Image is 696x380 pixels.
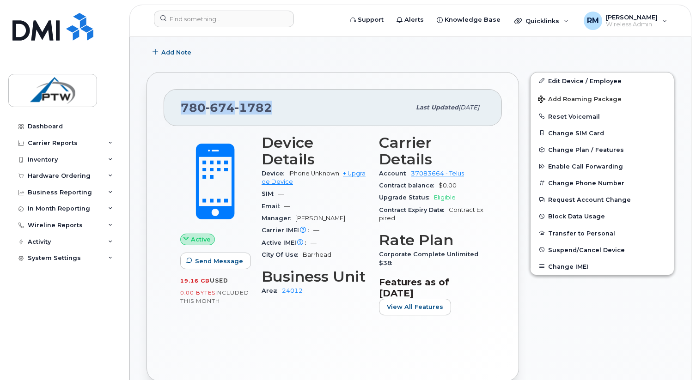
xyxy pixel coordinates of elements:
span: Suspend/Cancel Device [548,246,625,253]
button: Add Roaming Package [531,89,674,108]
a: Knowledge Base [430,11,507,29]
span: Device [262,170,288,177]
span: Knowledge Base [445,15,501,24]
h3: Features as of [DATE] [379,277,485,299]
a: Support [343,11,390,29]
button: View All Features [379,299,451,315]
h3: Device Details [262,134,368,168]
span: — [311,239,317,246]
span: iPhone Unknown [288,170,339,177]
span: Wireless Admin [606,21,658,28]
span: Enable Call Forwarding [548,163,623,170]
span: Support [358,15,384,24]
span: Alerts [404,15,424,24]
span: [PERSON_NAME] [606,13,658,21]
button: Add Note [147,44,199,61]
h3: Rate Plan [379,232,485,248]
span: Last updated [416,104,458,111]
span: View All Features [387,302,443,311]
span: SIM [262,190,278,197]
span: Active [191,235,211,244]
a: Edit Device / Employee [531,72,674,89]
span: Email [262,203,284,210]
span: 19.16 GB [180,277,210,284]
span: included this month [180,289,249,304]
span: Contract balance [379,182,439,189]
div: Quicklinks [508,12,575,30]
h3: Business Unit [262,268,368,285]
span: Quicklinks [525,17,559,24]
button: Change SIM Card [531,125,674,141]
button: Transfer to Personal [531,225,674,241]
span: Barrhead [303,251,331,258]
span: 674 [206,101,235,115]
span: $0.00 [439,182,457,189]
a: 37083664 - Telus [411,170,464,177]
span: Area [262,287,282,294]
span: [PERSON_NAME] [295,215,345,222]
button: Block Data Usage [531,208,674,224]
span: — [284,203,290,210]
div: Rob McDonald [577,12,674,30]
span: — [313,227,319,234]
button: Request Account Change [531,191,674,208]
a: 24012 [282,287,303,294]
span: Add Roaming Package [538,96,622,104]
span: Active IMEI [262,239,311,246]
span: — [278,190,284,197]
button: Change Phone Number [531,175,674,191]
span: Carrier IMEI [262,227,313,234]
span: [DATE] [458,104,479,111]
h3: Carrier Details [379,134,485,168]
button: Suspend/Cancel Device [531,241,674,258]
button: Change IMEI [531,258,674,275]
span: Eligible [434,194,456,201]
span: Corporate Complete Unlimited $38 [379,251,478,266]
span: Add Note [161,48,191,57]
span: Account [379,170,411,177]
button: Send Message [180,253,251,269]
button: Enable Call Forwarding [531,158,674,175]
input: Find something... [154,11,294,27]
a: Alerts [390,11,430,29]
span: 780 [181,101,272,115]
span: Contract Expiry Date [379,206,449,213]
button: Reset Voicemail [531,108,674,125]
span: Change Plan / Features [548,146,624,153]
span: City Of Use [262,251,303,258]
span: used [210,277,228,284]
span: 0.00 Bytes [180,290,215,296]
button: Change Plan / Features [531,141,674,158]
span: Upgrade Status [379,194,434,201]
span: Manager [262,215,295,222]
span: 1782 [235,101,272,115]
span: RM [587,15,599,26]
span: Send Message [195,257,243,265]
